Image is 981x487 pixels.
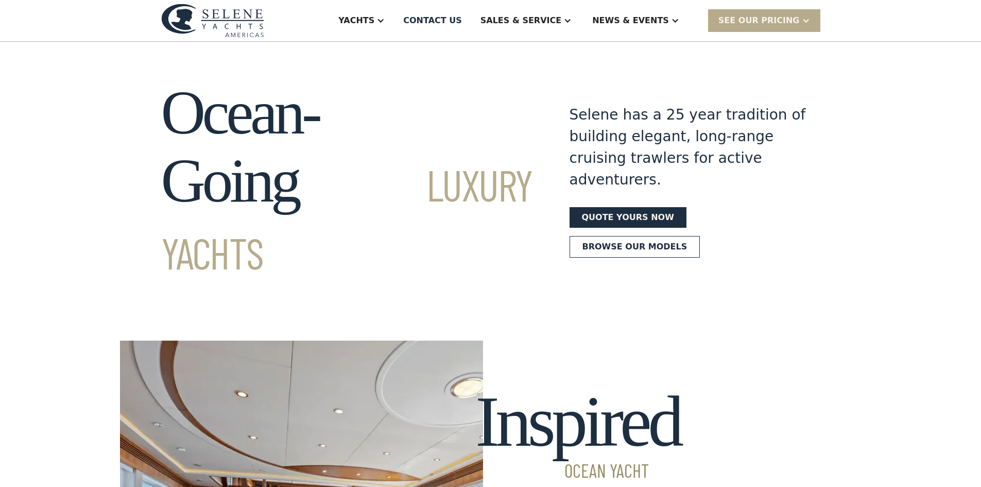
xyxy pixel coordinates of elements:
div: Selene has a 25 year tradition of building elegant, long-range cruising trawlers for active adven... [570,104,806,191]
a: Quote yours now [570,207,686,228]
a: Browse our models [570,236,700,258]
img: logo [161,4,264,37]
div: Yachts [338,14,374,27]
h1: Ocean-Going [161,79,532,283]
div: Contact US [403,14,462,27]
span: Ocean Yacht [475,461,680,480]
div: Sales & Service [480,14,561,27]
span: Luxury Yachts [161,158,532,278]
div: SEE Our Pricing [718,14,800,27]
div: SEE Our Pricing [708,9,820,31]
div: News & EVENTS [592,14,669,27]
